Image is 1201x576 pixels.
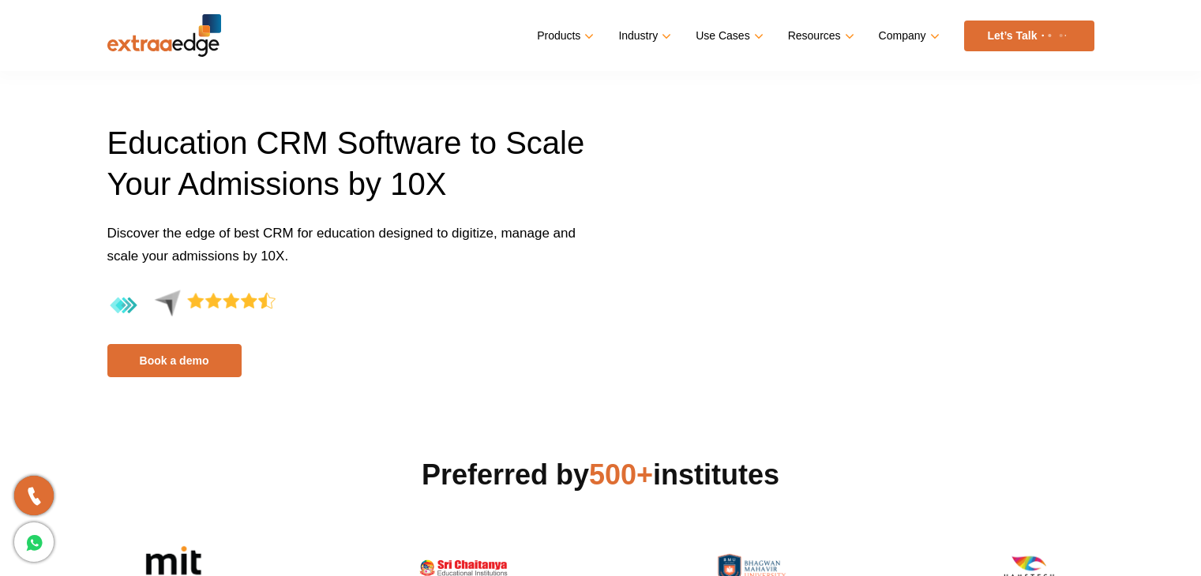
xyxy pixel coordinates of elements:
[879,24,936,47] a: Company
[107,344,242,377] a: Book a demo
[618,24,668,47] a: Industry
[788,24,851,47] a: Resources
[107,226,576,264] span: Discover the edge of best CRM for education designed to digitize, manage and scale your admission...
[107,122,589,222] h1: Education CRM Software to Scale Your Admissions by 10X
[589,458,653,491] span: 500+
[964,21,1094,51] a: Let’s Talk
[696,24,760,47] a: Use Cases
[537,24,591,47] a: Products
[107,456,1094,494] h2: Preferred by institutes
[107,290,276,322] img: 4.4-aggregate-rating-by-users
